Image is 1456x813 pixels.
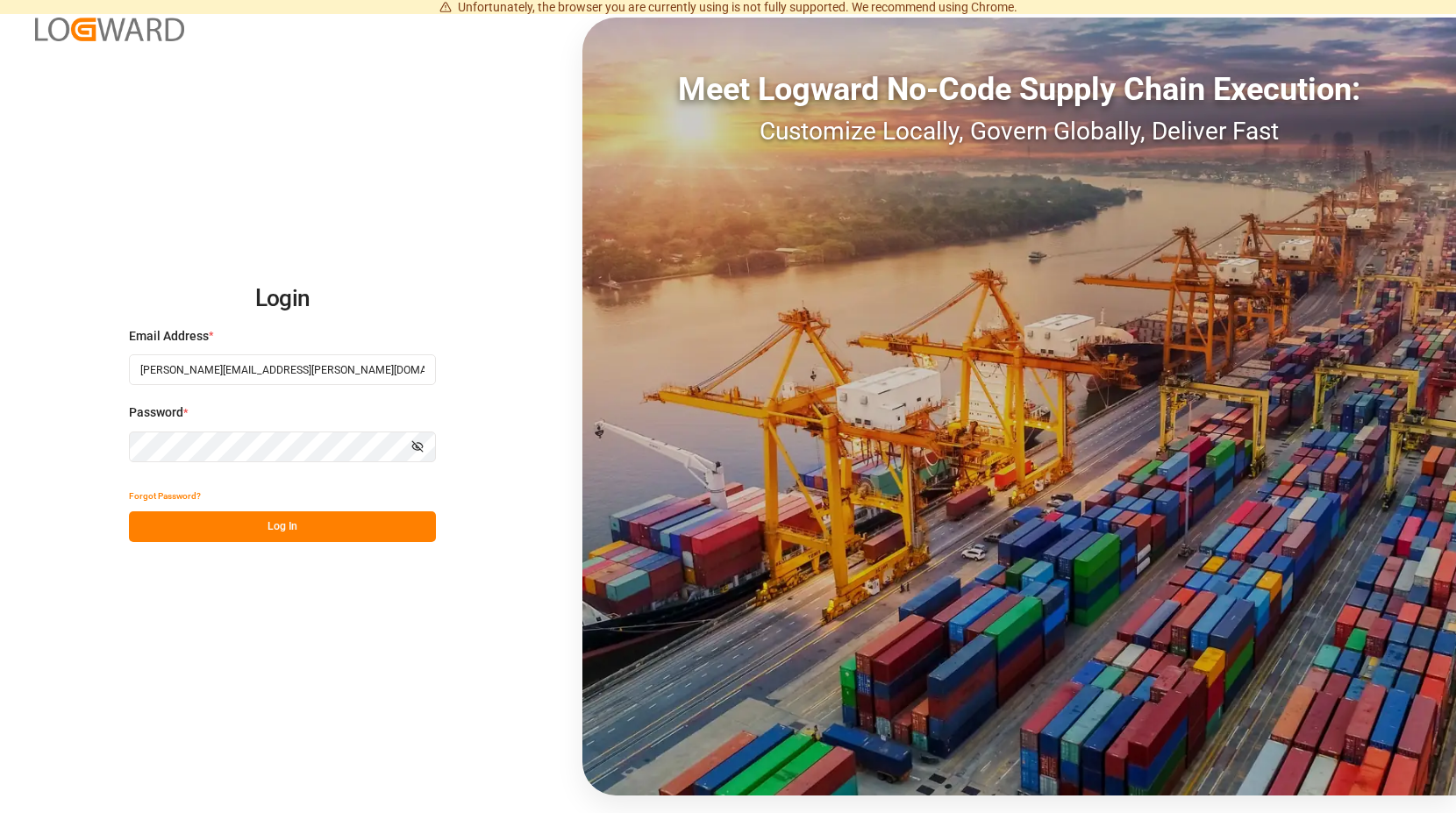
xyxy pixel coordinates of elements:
[129,271,436,327] h2: Login
[129,403,183,422] span: Password
[35,18,184,41] img: Logward_new_orange.png
[582,66,1456,113] div: Meet Logward No-Code Supply Chain Execution:
[129,481,201,511] button: Forgot Password?
[582,113,1456,150] div: Customize Locally, Govern Globally, Deliver Fast
[129,354,436,385] input: Enter your email
[129,327,209,346] span: Email Address
[129,511,436,542] button: Log In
